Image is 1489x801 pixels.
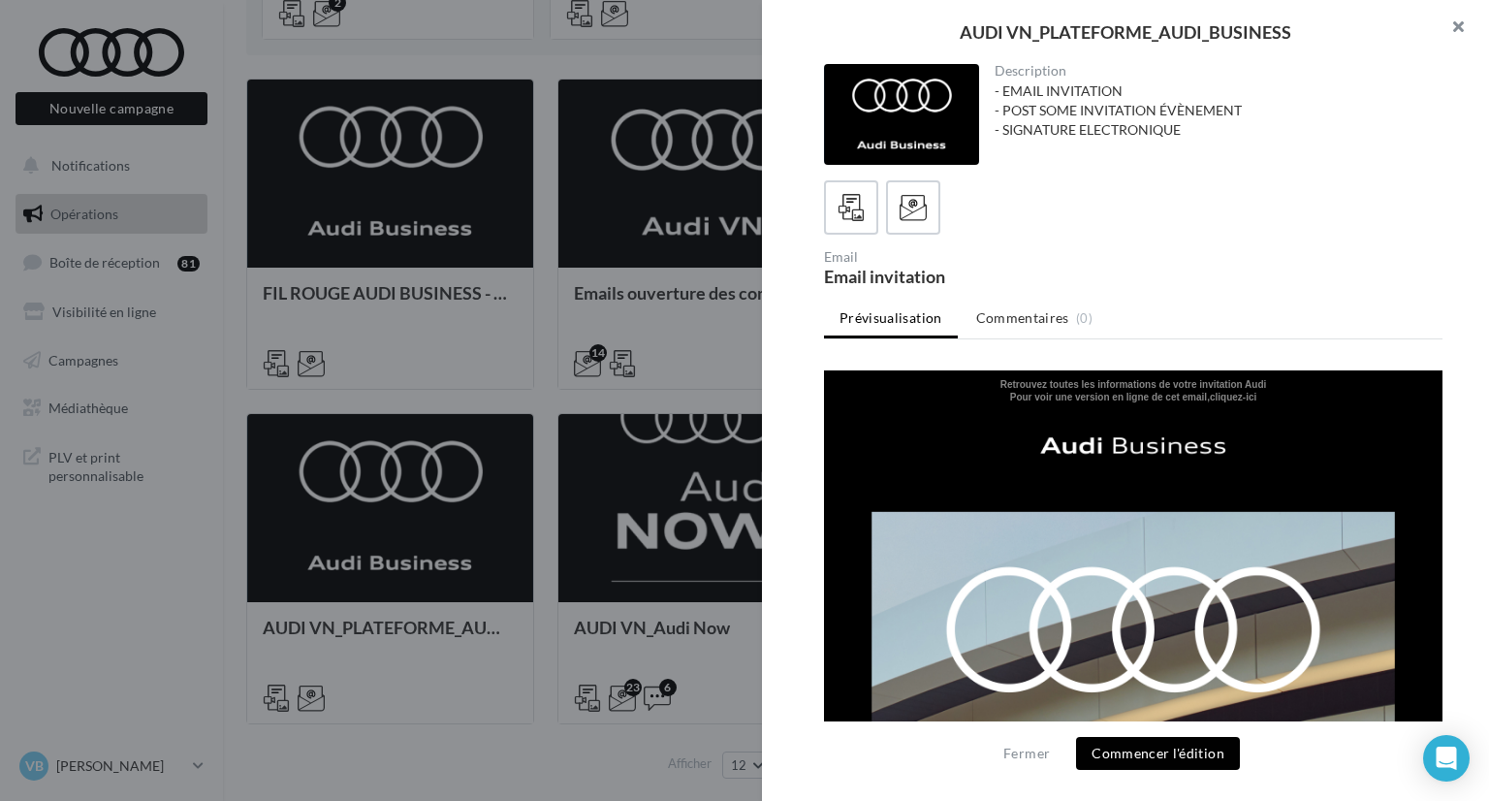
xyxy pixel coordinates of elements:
a: cliquez-ici [386,21,432,32]
div: Email invitation [824,268,1125,285]
div: AUDI VN_PLATEFORME_AUDI_BUSINESS [793,23,1458,41]
b: Retrouvez toutes les informations de votre invitation Audi [176,9,443,19]
span: (0) [1076,310,1093,326]
div: - EMAIL INVITATION - POST SOME INVITATION ÉVÈNEMENT - SIGNATURE ELECTRONIQUE [995,81,1428,140]
div: Open Intercom Messenger [1423,735,1470,782]
button: Commencer l'édition [1076,737,1240,770]
font: Pour voir une version en ligne de cet email, [186,21,433,32]
button: Fermer [996,742,1058,765]
div: Email [824,250,1125,264]
div: Description [995,64,1428,78]
span: Commentaires [976,308,1069,328]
